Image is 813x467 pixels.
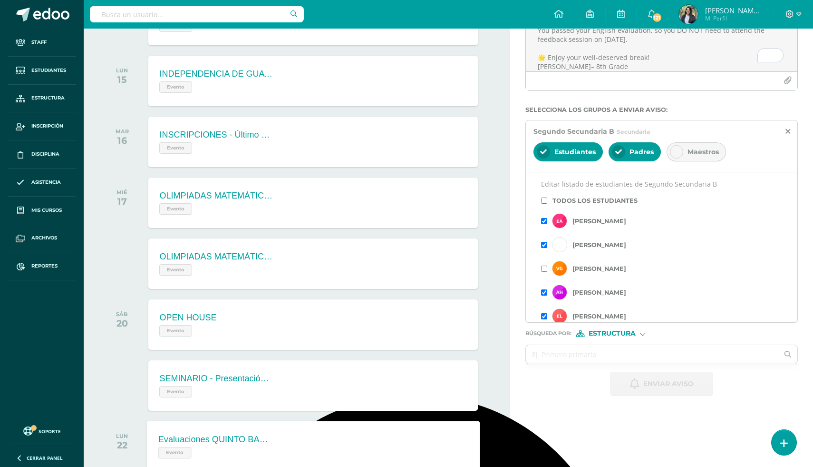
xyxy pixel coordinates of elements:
[31,150,59,158] span: Disciplina
[159,69,273,79] div: INDEPENDENCIA DE GUATEMALA - Asueto
[116,135,129,146] div: 16
[541,180,782,189] p: Editar listado de estudiantes de Segundo Secundaria B
[572,265,626,272] label: [PERSON_NAME]
[525,106,798,113] label: Selecciona los grupos a enviar aviso :
[552,285,567,299] img: student
[617,128,650,135] span: Secundaria
[552,238,567,252] img: student
[90,6,304,22] input: Busca un usuario...
[629,148,654,156] span: Padres
[526,24,797,71] textarea: To enrich screen reader interactions, please activate Accessibility in Grammarly extension settings
[116,439,128,451] div: 22
[652,12,662,23] span: 121
[552,309,567,323] img: student
[116,67,128,74] div: LUN
[116,311,128,318] div: SÁB
[159,142,192,154] span: Evento
[8,252,76,280] a: Reportes
[31,67,66,74] span: Estudiantes
[31,207,62,214] span: Mis cursos
[526,345,778,364] input: Ej. Primero primaria
[31,234,57,242] span: Archivos
[554,148,596,156] span: Estudiantes
[8,85,76,113] a: Estructura
[159,203,192,215] span: Evento
[525,331,571,336] span: Búsqueda por :
[8,140,76,169] a: Disciplina
[31,94,65,102] span: Estructura
[27,455,63,461] span: Cerrar panel
[31,39,47,46] span: Staff
[533,127,614,136] span: Segundo Secundaria B
[31,122,63,130] span: Inscripción
[8,57,76,85] a: Estudiantes
[8,197,76,225] a: Mis cursos
[159,325,192,337] span: Evento
[643,372,694,396] span: Enviar aviso
[679,5,698,24] img: 247ceca204fa65a9317ba2c0f2905932.png
[705,14,762,22] span: Mi Perfil
[159,374,273,384] div: SEMINARIO - Presentación a comunidad educativa
[116,196,127,207] div: 17
[31,179,61,186] span: Asistencia
[159,81,192,93] span: Evento
[572,241,626,248] label: [PERSON_NAME]
[552,261,567,276] img: student
[572,313,626,320] label: [PERSON_NAME]
[8,29,76,57] a: Staff
[159,313,216,323] div: OPEN HOUSE
[589,331,636,336] span: Estructura
[159,264,192,276] span: Evento
[552,197,638,204] label: Todos los estudiantes
[610,372,713,396] button: Enviar aviso
[158,447,191,458] span: Evento
[159,191,273,201] div: OLIMPIADAS MATEMÁTICAS - Segunda Ronda
[8,112,76,140] a: Inscripción
[159,130,273,140] div: INSCRIPCIONES - Último día para realizar el proceso de Reinscripción ORDINARIA
[572,218,626,225] label: [PERSON_NAME]
[116,74,128,85] div: 15
[116,318,128,329] div: 20
[31,262,58,270] span: Reportes
[8,169,76,197] a: Asistencia
[572,289,626,296] label: [PERSON_NAME]
[116,433,128,439] div: LUN
[687,148,719,156] span: Maestros
[8,224,76,252] a: Archivos
[159,386,192,397] span: Evento
[11,424,72,437] a: Soporte
[158,435,273,445] div: Evaluaciones QUINTO BACHILLERATO 4B - ASISTENCIA IMPRESCINDIBLE
[116,128,129,135] div: MAR
[552,214,567,228] img: student
[159,252,273,262] div: OLIMPIADAS MATEMÁTICAS - Segunda Ronda
[39,428,61,435] span: Soporte
[705,6,762,15] span: [PERSON_NAME] [PERSON_NAME]
[116,189,127,196] div: MIÉ
[576,330,648,337] div: [object Object]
